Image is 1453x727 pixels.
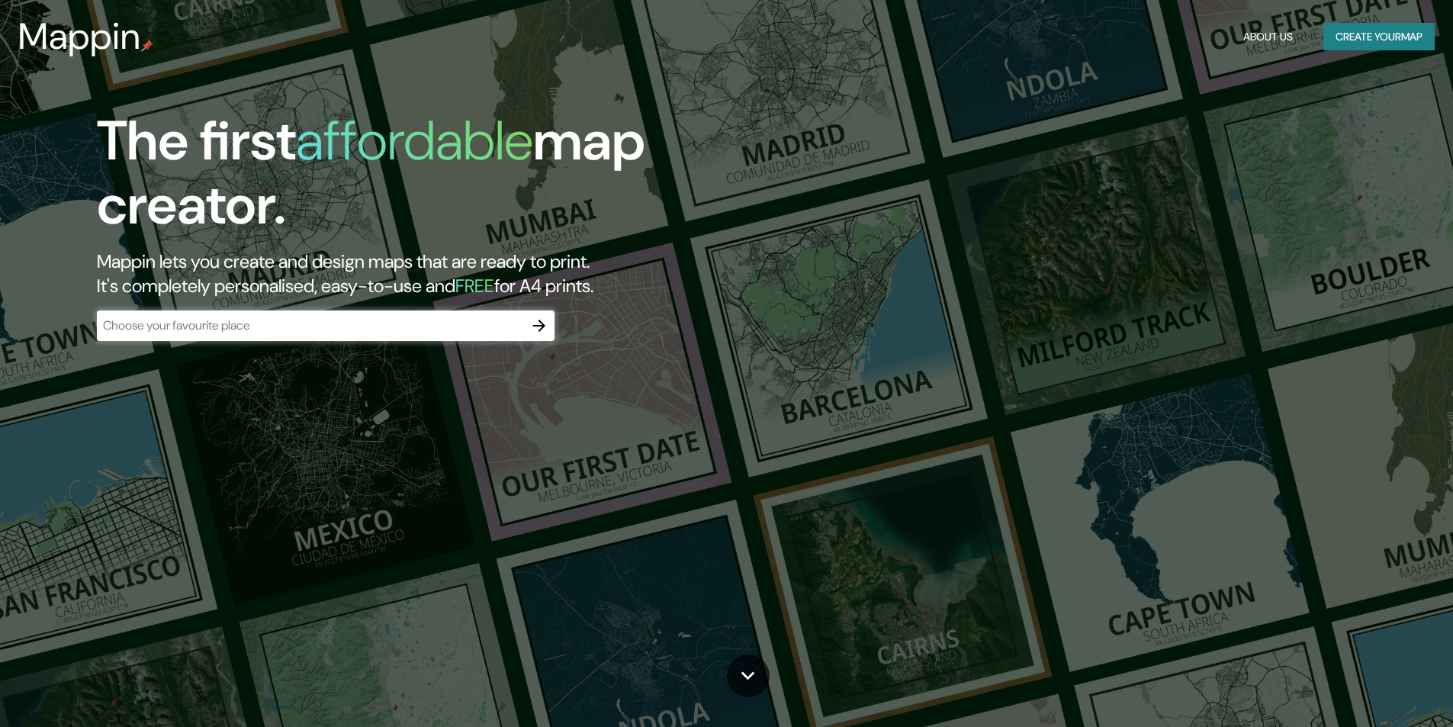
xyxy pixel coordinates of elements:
h1: affordable [296,105,533,176]
img: mappin-pin [141,40,153,52]
button: About Us [1237,23,1299,51]
h5: FREE [455,274,494,298]
h1: The first map creator. [97,109,824,249]
h3: Mappin [18,15,141,58]
button: Create yourmap [1323,23,1435,51]
input: Choose your favourite place [97,317,524,334]
h2: Mappin lets you create and design maps that are ready to print. It's completely personalised, eas... [97,249,824,298]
